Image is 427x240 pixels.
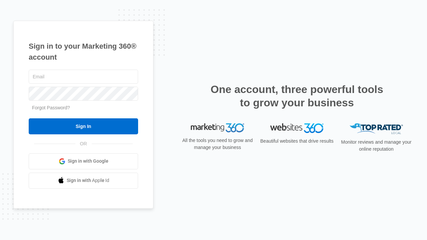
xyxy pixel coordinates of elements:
[29,41,138,63] h1: Sign in to your Marketing 360® account
[208,83,385,109] h2: One account, three powerful tools to grow your business
[339,139,414,153] p: Monitor reviews and manage your online reputation
[29,118,138,134] input: Sign In
[29,153,138,169] a: Sign in with Google
[191,123,244,133] img: Marketing 360
[32,105,70,110] a: Forgot Password?
[29,173,138,189] a: Sign in with Apple Id
[260,138,334,145] p: Beautiful websites that drive results
[67,177,109,184] span: Sign in with Apple Id
[75,140,92,147] span: OR
[350,123,403,134] img: Top Rated Local
[270,123,324,133] img: Websites 360
[68,158,108,165] span: Sign in with Google
[29,70,138,84] input: Email
[180,137,255,151] p: All the tools you need to grow and manage your business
